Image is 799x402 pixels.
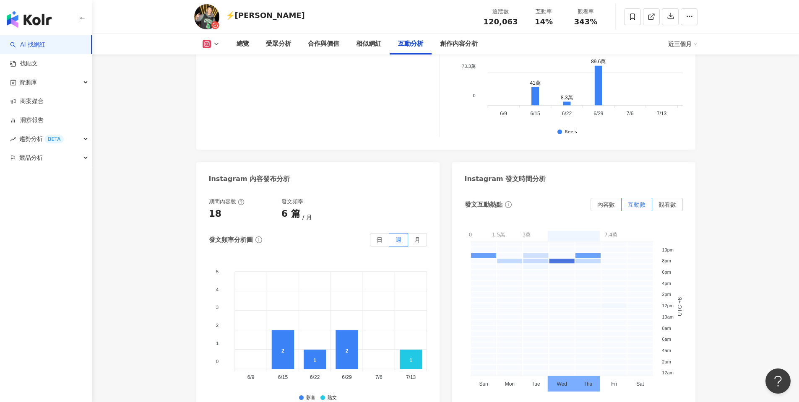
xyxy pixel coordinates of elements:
[765,368,791,394] iframe: Help Scout Beacon - Open
[662,370,674,375] tspan: 12am
[562,111,572,117] tspan: 6/22
[574,18,598,26] span: 343%
[209,207,222,220] div: 18
[216,359,219,364] tspan: 0
[484,17,518,26] span: 120,063
[668,37,697,51] div: 近三個月
[657,111,667,117] tspan: 7/13
[611,381,617,387] tspan: Fri
[531,381,540,387] tspan: Tue
[7,11,52,28] img: logo
[10,41,45,49] a: searchAI 找網紅
[254,235,263,244] span: info-circle
[398,39,423,49] div: 互動分析
[209,198,245,205] div: 期間內容數
[677,297,683,316] text: UTC +8
[281,207,300,220] div: 6 篇
[216,323,219,328] tspan: 2
[565,130,577,135] div: Reels
[302,214,312,220] span: 月
[662,337,671,342] tspan: 6am
[19,130,64,148] span: 趨勢分析
[375,374,382,380] tspan: 7/6
[440,39,478,49] div: 創作內容分析
[662,281,671,286] tspan: 4pm
[281,198,303,205] div: 發文頻率
[237,39,249,49] div: 總覽
[342,374,352,380] tspan: 6/29
[216,269,219,274] tspan: 5
[10,60,38,68] a: 找貼文
[10,116,44,124] a: 洞察報告
[535,18,553,26] span: 14%
[328,395,337,401] div: 貼文
[19,148,43,167] span: 競品分析
[356,39,381,49] div: 相似網紅
[462,64,475,69] tspan: 73.3萬
[504,200,513,209] span: info-circle
[465,174,546,184] div: Instagram 發文時間分析
[194,4,219,29] img: KOL Avatar
[10,136,16,142] span: rise
[396,236,401,243] span: 週
[662,359,671,364] tspan: 2am
[310,374,320,380] tspan: 6/22
[505,381,514,387] tspan: Mon
[662,314,674,319] tspan: 10am
[662,270,671,275] tspan: 6pm
[266,39,291,49] div: 受眾分析
[662,259,671,264] tspan: 8pm
[377,236,383,243] span: 日
[658,201,676,208] span: 觀看數
[597,201,615,208] span: 內容數
[628,201,645,208] span: 互動數
[484,8,518,16] div: 追蹤數
[570,8,602,16] div: 觀看率
[662,292,671,297] tspan: 2pm
[473,93,475,98] tspan: 0
[306,395,315,401] div: 影音
[662,326,671,331] tspan: 8am
[636,381,644,387] tspan: Sat
[414,236,420,243] span: 月
[593,111,604,117] tspan: 6/29
[627,111,634,117] tspan: 7/6
[209,236,253,244] div: 發文頻率分析圖
[583,381,592,387] tspan: Thu
[44,135,64,143] div: BETA
[308,39,339,49] div: 合作與價值
[479,381,488,387] tspan: Sun
[500,111,508,117] tspan: 6/9
[531,111,541,117] tspan: 6/15
[278,374,288,380] tspan: 6/15
[528,8,560,16] div: 互動率
[465,200,502,209] div: 發文互動熱點
[216,305,219,310] tspan: 3
[209,174,290,184] div: Instagram 內容發布分析
[557,381,567,387] tspan: Wed
[19,73,37,92] span: 資源庫
[662,348,671,353] tspan: 4am
[226,10,305,21] div: ⚡️[PERSON_NAME]
[10,97,44,106] a: 商案媒合
[662,247,674,252] tspan: 10pm
[216,341,219,346] tspan: 1
[247,374,254,380] tspan: 6/9
[216,287,219,292] tspan: 4
[662,303,674,308] tspan: 12pm
[406,374,416,380] tspan: 7/13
